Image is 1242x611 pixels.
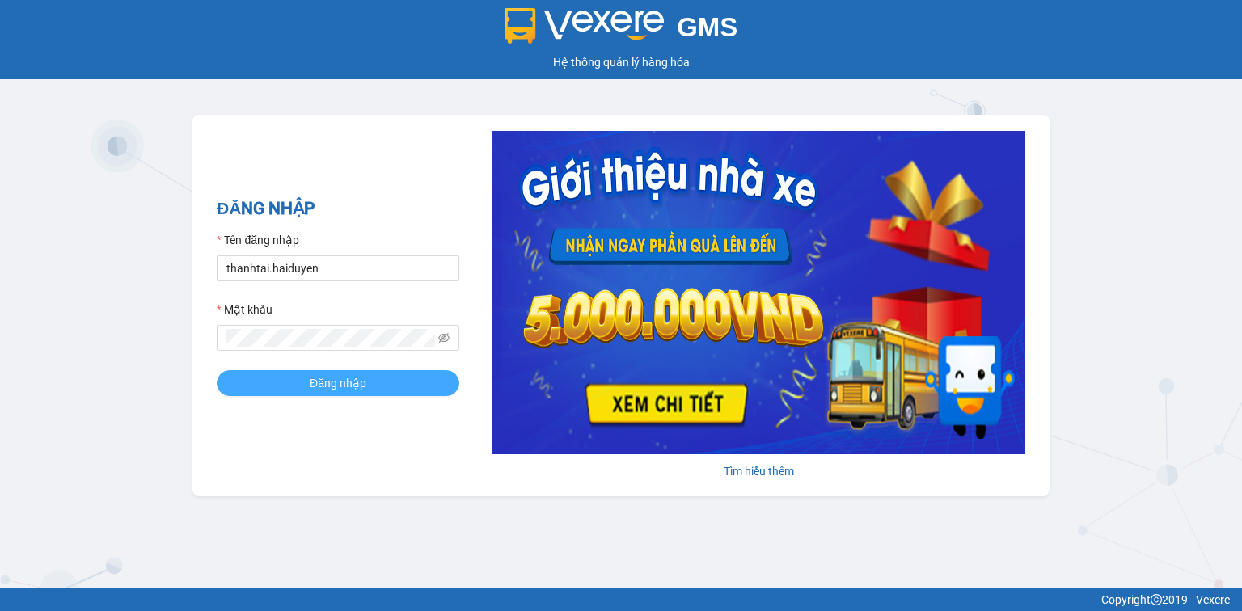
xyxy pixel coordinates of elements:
button: Đăng nhập [217,370,459,396]
div: Hệ thống quản lý hàng hóa [4,53,1238,71]
div: Copyright 2019 - Vexere [12,591,1230,609]
div: Tìm hiểu thêm [492,462,1025,480]
label: Mật khẩu [217,301,272,318]
a: GMS [505,24,738,37]
span: GMS [677,12,737,42]
span: Đăng nhập [310,374,366,392]
input: Mật khẩu [226,329,435,347]
h2: ĐĂNG NHẬP [217,196,459,222]
span: eye-invisible [438,332,450,343]
img: banner-0 [492,131,1025,454]
img: logo 2 [505,8,665,44]
label: Tên đăng nhập [217,231,299,249]
span: copyright [1151,594,1162,605]
input: Tên đăng nhập [217,255,459,281]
